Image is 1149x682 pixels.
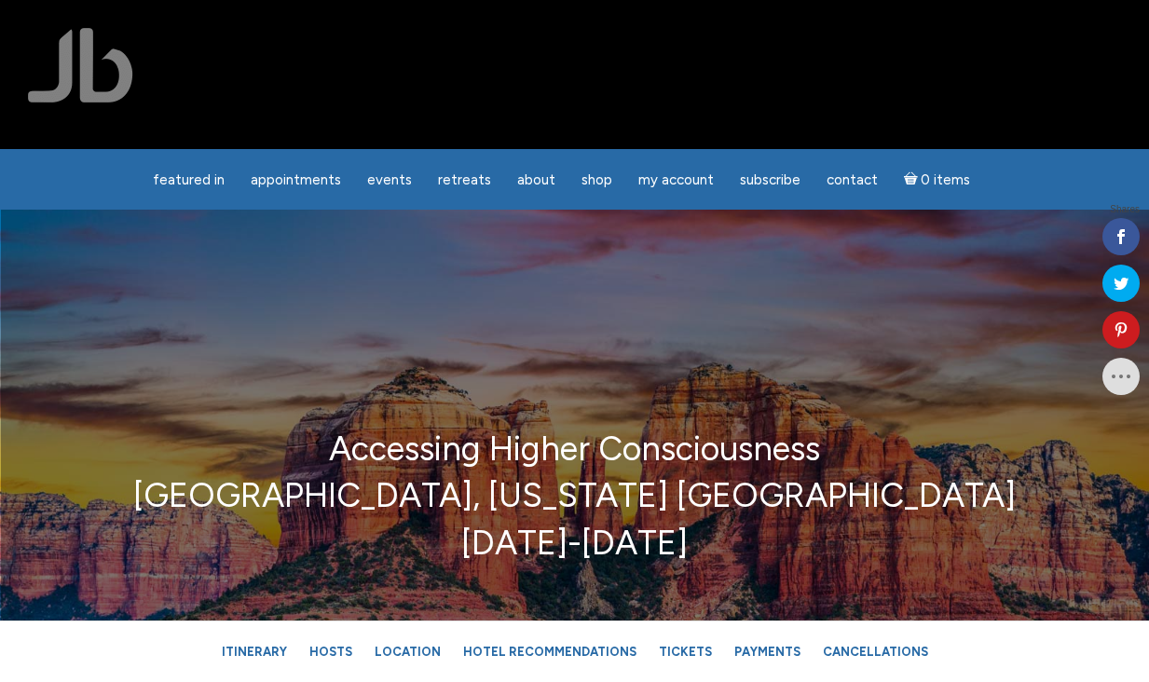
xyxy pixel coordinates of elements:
[627,162,725,198] a: My Account
[815,162,889,198] a: Contact
[239,162,352,198] a: Appointments
[212,635,296,668] a: Itinerary
[650,635,721,668] a: Tickets
[58,426,1092,566] p: Accessing Higher Consciousness [GEOGRAPHIC_DATA], [US_STATE] [GEOGRAPHIC_DATA] [DATE]-[DATE]
[427,162,502,198] a: Retreats
[893,160,982,198] a: Cart0 items
[365,635,450,668] a: Location
[570,162,623,198] a: Shop
[740,171,800,188] span: Subscribe
[581,171,612,188] span: Shop
[725,635,810,668] a: Payments
[300,635,362,668] a: Hosts
[367,171,412,188] span: Events
[153,171,225,188] span: featured in
[827,171,878,188] span: Contact
[638,171,714,188] span: My Account
[506,162,567,198] a: About
[251,171,341,188] span: Appointments
[454,635,646,668] a: Hotel Recommendations
[729,162,812,198] a: Subscribe
[356,162,423,198] a: Events
[904,171,922,188] i: Cart
[142,162,236,198] a: featured in
[438,171,491,188] span: Retreats
[814,635,937,668] a: Cancellations
[921,173,970,187] span: 0 items
[28,28,133,102] img: Jamie Butler. The Everyday Medium
[1110,205,1140,214] span: Shares
[517,171,555,188] span: About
